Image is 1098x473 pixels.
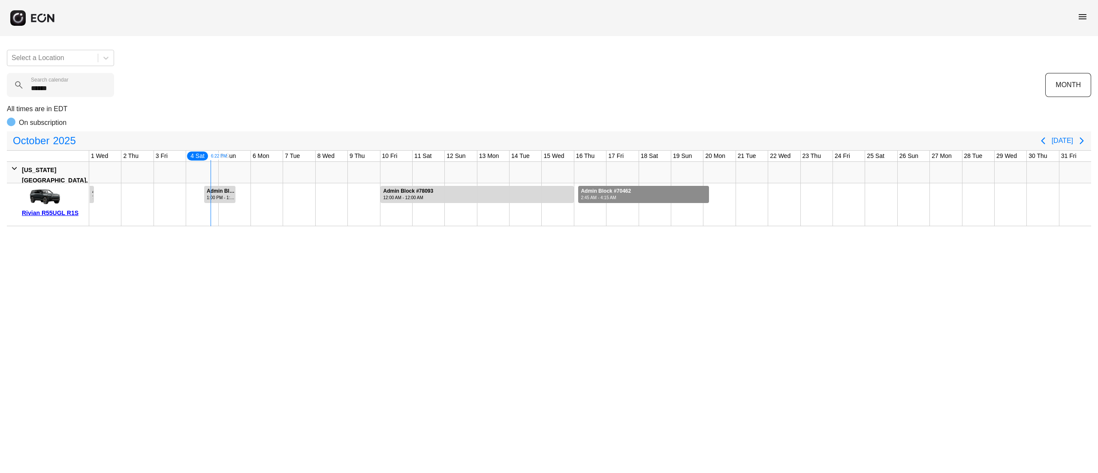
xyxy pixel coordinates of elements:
div: 9 Thu [348,151,367,161]
div: Rented for 5 days by Admin Block Current status is rental [578,183,709,203]
div: 6 Mon [251,151,271,161]
div: 15 Wed [542,151,566,161]
div: [US_STATE][GEOGRAPHIC_DATA], [GEOGRAPHIC_DATA] [22,165,87,196]
div: Rented for 1 days by Admin Block Current status is rental [204,183,236,203]
div: Rented for 6 days by Admin Block Current status is rental [380,183,574,203]
div: 11 Sat [413,151,433,161]
div: 2:45 AM - 4:15 AM [581,194,631,201]
label: Search calendar [31,76,68,83]
button: [DATE] [1052,133,1073,149]
div: Admin Block #77995 [207,188,235,194]
div: 12:00 AM - 12:00 AM [383,194,433,201]
div: 17 Fri [606,151,625,161]
div: 16 Thu [574,151,596,161]
div: 20 Mon [703,151,727,161]
div: 7 Tue [283,151,302,161]
div: Rented for 5 days by Admin Block Current status is rental [89,183,94,203]
div: 10 Fri [380,151,399,161]
div: 1 Wed [89,151,110,161]
div: 18 Sat [639,151,660,161]
div: 28 Tue [962,151,984,161]
div: Rivian R55UGL R1S [22,208,86,218]
div: 4 Sat [186,151,209,161]
p: All times are in EDT [7,104,1091,114]
div: 2 Thu [121,151,140,161]
button: MONTH [1045,73,1091,97]
div: 29 Wed [995,151,1019,161]
div: 30 Thu [1027,151,1049,161]
button: Next page [1073,132,1090,149]
div: 23 Thu [801,151,823,161]
div: 3 Fri [154,151,169,161]
div: 14 Tue [510,151,531,161]
div: 26 Sun [898,151,920,161]
div: 21 Tue [736,151,758,161]
p: On subscription [19,118,66,128]
div: 24 Fri [833,151,852,161]
span: 2025 [51,132,77,149]
div: 22 Wed [768,151,792,161]
div: Admin Block #70462 [581,188,631,194]
div: 27 Mon [930,151,953,161]
div: 31 Fri [1059,151,1078,161]
span: October [11,132,51,149]
div: Admin Block #75272 [92,188,93,194]
button: Previous page [1035,132,1052,149]
div: 8 Wed [316,151,336,161]
div: 5 Sun [219,151,238,161]
img: car [22,186,65,208]
div: 1:00 PM - 1:00 PM [207,194,235,201]
div: 7:15 AM - 3:00 AM [92,194,93,201]
button: October2025 [8,132,81,149]
div: Admin Block #78093 [383,188,433,194]
div: 25 Sat [865,151,886,161]
span: menu [1077,12,1088,22]
div: 12 Sun [445,151,467,161]
div: 13 Mon [477,151,501,161]
div: 19 Sun [671,151,694,161]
